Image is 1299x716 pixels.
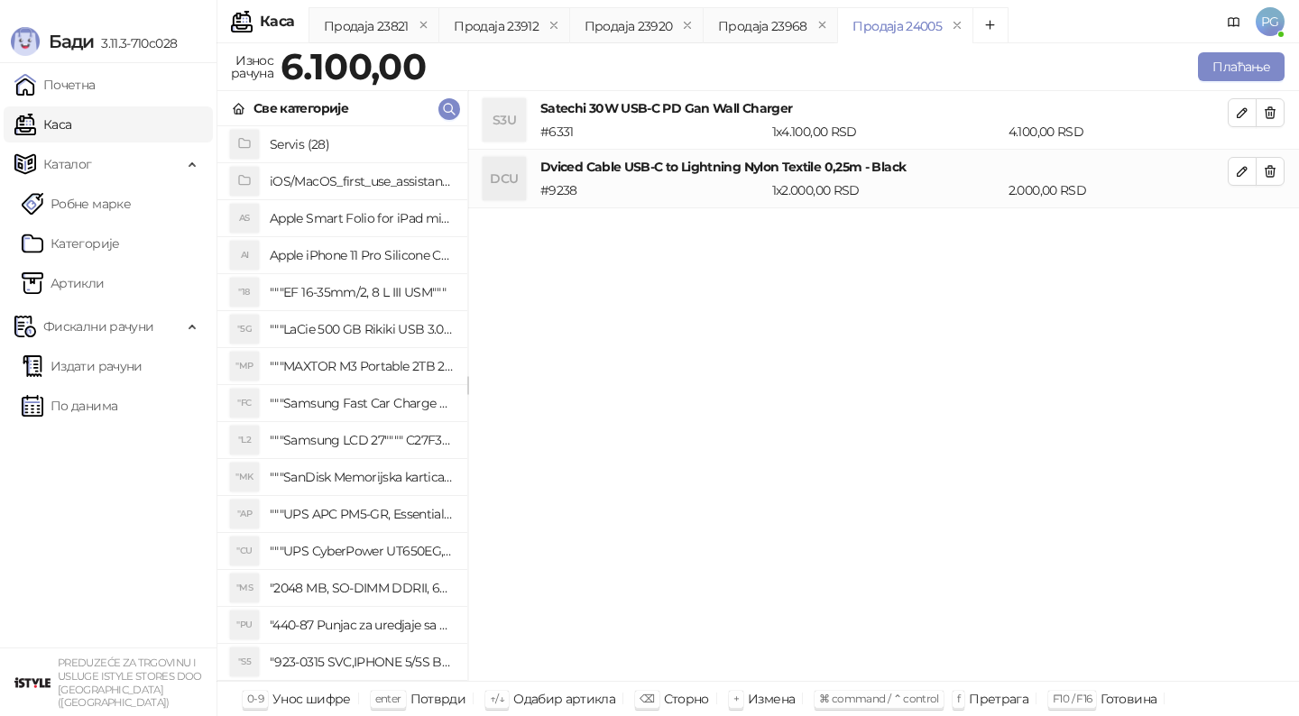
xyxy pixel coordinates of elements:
[676,18,699,33] button: remove
[769,122,1005,142] div: 1 x 4.100,00 RSD
[272,687,351,711] div: Унос шифре
[270,463,453,491] h4: """SanDisk Memorijska kartica 256GB microSDXC sa SD adapterom SDSQXA1-256G-GN6MA - Extreme PLUS, ...
[270,537,453,565] h4: """UPS CyberPower UT650EG, 650VA/360W , line-int., s_uko, desktop"""
[1005,180,1231,200] div: 2.000,00 RSD
[247,692,263,705] span: 0-9
[230,315,259,344] div: "5G
[769,180,1005,200] div: 1 x 2.000,00 RSD
[733,692,739,705] span: +
[483,157,526,200] div: DCU
[270,130,453,159] h4: Servis (28)
[281,44,426,88] strong: 6.100,00
[270,278,453,307] h4: """EF 16-35mm/2, 8 L III USM"""
[640,692,654,705] span: ⌫
[260,14,294,29] div: Каса
[230,278,259,307] div: "18
[270,647,453,676] h4: "923-0315 SVC,IPHONE 5/5S BATTERY REMOVAL TRAY Držač za iPhone sa kojim se otvara display
[375,692,401,705] span: enter
[43,146,92,182] span: Каталог
[230,647,259,676] div: "S5
[664,687,709,711] div: Сторно
[270,426,453,454] h4: """Samsung LCD 27"""" C27F390FHUXEN"""
[22,348,143,384] a: Издати рачуни
[230,610,259,639] div: "PU
[585,16,673,36] div: Продаја 23920
[540,157,1228,177] h4: Dviced Cable USB-C to Lightning Nylon Textile 0,25m - Black
[22,388,117,424] a: По данима
[542,18,566,33] button: remove
[230,352,259,381] div: "MP
[270,315,453,344] h4: """LaCie 500 GB Rikiki USB 3.0 / Ultra Compact & Resistant aluminum / USB 3.0 / 2.5"""""""
[819,692,939,705] span: ⌘ command / ⌃ control
[230,463,259,491] div: "MK
[43,308,153,344] span: Фискални рачуни
[513,687,615,711] div: Одабир артикла
[230,574,259,602] div: "MS
[270,204,453,233] h4: Apple Smart Folio for iPad mini (A17 Pro) - Sage
[230,204,259,233] div: AS
[230,241,259,270] div: AI
[412,18,436,33] button: remove
[324,16,409,36] div: Продаја 23821
[22,265,105,301] a: ArtikliАртикли
[1005,122,1231,142] div: 4.100,00 RSD
[969,687,1028,711] div: Претрага
[270,574,453,602] h4: "2048 MB, SO-DIMM DDRII, 667 MHz, Napajanje 1,8 0,1 V, Latencija CL5"
[811,18,834,33] button: remove
[253,98,348,118] div: Све категорије
[748,687,795,711] div: Измена
[945,18,969,33] button: remove
[1220,7,1248,36] a: Документација
[537,180,769,200] div: # 9238
[1256,7,1285,36] span: PG
[14,665,51,701] img: 64x64-companyLogo-77b92cf4-9946-4f36-9751-bf7bb5fd2c7d.png
[22,186,131,222] a: Робне марке
[1053,692,1092,705] span: F10 / F16
[14,67,96,103] a: Почетна
[972,7,1009,43] button: Add tab
[230,500,259,528] div: "AP
[11,27,40,56] img: Logo
[230,426,259,454] div: "L2
[852,16,942,36] div: Продаја 24005
[270,241,453,270] h4: Apple iPhone 11 Pro Silicone Case - Black
[94,35,177,51] span: 3.11.3-710c028
[1198,52,1285,81] button: Плаћање
[957,692,960,705] span: f
[14,106,71,142] a: Каса
[483,98,526,142] div: S3U
[537,122,769,142] div: # 6331
[270,167,453,196] h4: iOS/MacOS_first_use_assistance (4)
[1101,687,1156,711] div: Готовина
[270,352,453,381] h4: """MAXTOR M3 Portable 2TB 2.5"""" crni eksterni hard disk HX-M201TCB/GM"""
[227,49,277,85] div: Износ рачуна
[230,389,259,418] div: "FC
[22,225,120,262] a: Категорије
[58,656,202,709] small: PREDUZEĆE ZA TRGOVINU I USLUGE ISTYLE STORES DOO [GEOGRAPHIC_DATA] ([GEOGRAPHIC_DATA])
[490,692,504,705] span: ↑/↓
[217,126,467,681] div: grid
[454,16,539,36] div: Продаја 23912
[49,31,94,52] span: Бади
[270,610,453,639] h4: "440-87 Punjac za uredjaje sa micro USB portom 4/1, Stand."
[540,98,1228,118] h4: Satechi 30W USB-C PD Gan Wall Charger
[230,537,259,565] div: "CU
[410,687,466,711] div: Потврди
[270,389,453,418] h4: """Samsung Fast Car Charge Adapter, brzi auto punja_, boja crna"""
[718,16,807,36] div: Продаја 23968
[270,500,453,528] h4: """UPS APC PM5-GR, Essential Surge Arrest,5 utic_nica"""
